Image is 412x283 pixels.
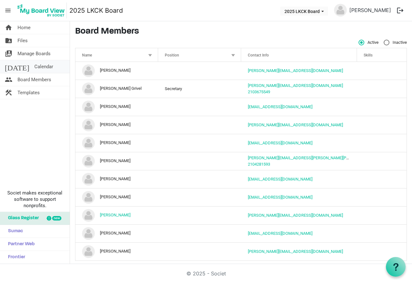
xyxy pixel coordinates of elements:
[75,116,158,134] td: Jacquie Sauder is template cell column header Name
[357,170,407,188] td: is template cell column header Skills
[75,206,158,224] td: Samantha Morganroth is template cell column header Name
[82,245,95,258] img: no-profile-picture.svg
[248,162,270,167] a: 2104281593
[357,152,407,170] td: is template cell column header Skills
[3,190,67,209] span: Societ makes exceptional software to support nonprofits.
[158,242,241,260] td: column header Position
[248,213,343,218] a: [PERSON_NAME][EMAIL_ADDRESS][DOMAIN_NAME]
[241,116,357,134] td: jacquie@lovekckids.org is template cell column header Contact Info
[34,60,53,73] span: Calendar
[357,242,407,260] td: is template cell column header Skills
[158,188,241,206] td: column header Position
[241,80,357,98] td: darcee@lovekckids.org2103675549 is template cell column header Contact Info
[241,152,357,170] td: marcus.garcia@halff.com2104281593 is template cell column header Contact Info
[82,209,95,222] img: no-profile-picture.svg
[82,173,95,186] img: no-profile-picture.svg
[82,82,95,95] img: no-profile-picture.svg
[16,3,69,18] a: My Board View Logo
[82,101,95,113] img: no-profile-picture.svg
[75,98,158,116] td: Darla Dobbie is template cell column header Name
[241,224,357,242] td: shellydleonard@gmail.com is template cell column header Contact Info
[82,137,95,149] img: no-profile-picture.svg
[75,80,158,98] td: Darcee Grivel is template cell column header Name
[248,155,404,160] a: [PERSON_NAME][EMAIL_ADDRESS][PERSON_NAME][PERSON_NAME][DOMAIN_NAME]
[75,26,407,37] h3: Board Members
[5,251,25,264] span: Frontier
[165,53,179,57] span: Position
[5,238,35,251] span: Partner Web
[52,216,61,220] div: new
[75,170,158,188] td: Minyu Wang is template cell column header Name
[186,270,226,277] a: © 2025 - Societ
[248,195,312,200] a: [EMAIL_ADDRESS][DOMAIN_NAME]
[248,104,312,109] a: [EMAIL_ADDRESS][DOMAIN_NAME]
[347,4,394,16] a: [PERSON_NAME]
[158,80,241,98] td: Secretary column header Position
[75,62,158,80] td: BETH WEBSTER is template cell column header Name
[357,98,407,116] td: is template cell column header Skills
[248,249,343,254] a: [PERSON_NAME][EMAIL_ADDRESS][DOMAIN_NAME]
[248,231,312,236] a: [EMAIL_ADDRESS][DOMAIN_NAME]
[357,188,407,206] td: is template cell column header Skills
[364,53,373,57] span: Skills
[75,134,158,152] td: Kristi Schmidt is template cell column header Name
[248,89,270,94] a: 2103675549
[280,7,328,16] button: 2025 LKCK Board dropdownbutton
[357,80,407,98] td: is template cell column header Skills
[158,206,241,224] td: column header Position
[359,40,379,45] span: Active
[357,206,407,224] td: is template cell column header Skills
[82,227,95,240] img: no-profile-picture.svg
[158,224,241,242] td: column header Position
[248,53,269,57] span: Contact Info
[241,62,357,80] td: beth@lovekckids.org is template cell column header Contact Info
[2,4,14,16] span: menu
[75,224,158,242] td: Shelly Leonard is template cell column header Name
[5,60,29,73] span: [DATE]
[69,4,123,17] a: 2025 LKCK Board
[16,3,67,18] img: My Board View Logo
[241,242,357,260] td: wendy@lovekckids.org is template cell column header Contact Info
[17,73,51,86] span: Board Members
[357,224,407,242] td: is template cell column header Skills
[82,64,95,77] img: no-profile-picture.svg
[75,152,158,170] td: marcus Garcia is template cell column header Name
[357,116,407,134] td: is template cell column header Skills
[248,141,312,145] a: [EMAIL_ADDRESS][DOMAIN_NAME]
[100,213,130,218] a: [PERSON_NAME]
[158,62,241,80] td: column header Position
[17,21,31,34] span: Home
[241,134,357,152] td: ryankristi@gvtc.com is template cell column header Contact Info
[82,191,95,204] img: no-profile-picture.svg
[158,98,241,116] td: column header Position
[248,68,343,73] a: [PERSON_NAME][EMAIL_ADDRESS][DOMAIN_NAME]
[75,188,158,206] td: Ren Rios is template cell column header Name
[248,83,343,88] a: [PERSON_NAME][EMAIL_ADDRESS][DOMAIN_NAME]
[17,47,51,60] span: Manage Boards
[158,152,241,170] td: column header Position
[384,40,407,45] span: Inactive
[5,47,12,60] span: switch_account
[241,206,357,224] td: samantha@dasgreenhaus.org is template cell column header Contact Info
[82,155,95,168] img: no-profile-picture.svg
[248,122,343,127] a: [PERSON_NAME][EMAIL_ADDRESS][DOMAIN_NAME]
[241,98,357,116] td: darlad@goteamva.com is template cell column header Contact Info
[17,34,28,47] span: Files
[248,177,312,181] a: [EMAIL_ADDRESS][DOMAIN_NAME]
[5,212,39,225] span: Glass Register
[158,116,241,134] td: column header Position
[82,119,95,131] img: no-profile-picture.svg
[82,53,92,57] span: Name
[75,242,158,260] td: Wendy Macias is template cell column header Name
[241,170,357,188] td: minyu@oakhillsgroup.com is template cell column header Contact Info
[158,170,241,188] td: column header Position
[334,4,347,16] img: no-profile-picture.svg
[158,134,241,152] td: column header Position
[5,86,12,99] span: construction
[5,225,23,238] span: Sumac
[394,4,407,17] button: logout
[357,134,407,152] td: is template cell column header Skills
[357,62,407,80] td: is template cell column header Skills
[5,73,12,86] span: people
[17,86,40,99] span: Templates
